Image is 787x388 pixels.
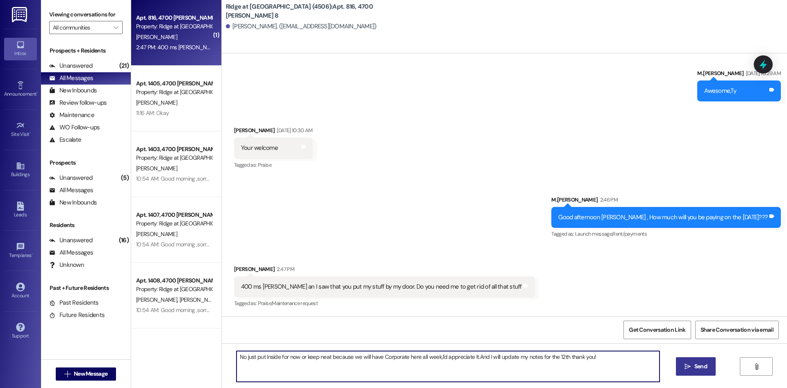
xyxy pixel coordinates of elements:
span: Praise , [258,300,272,307]
div: Apt. 1408, 4700 [PERSON_NAME] 14 [136,276,212,285]
a: Inbox [4,38,37,60]
div: Tagged as: [234,297,535,309]
div: WO Follow-ups [49,123,100,132]
div: Apt. 816, 4700 [PERSON_NAME] 8 [136,14,212,22]
div: Tagged as: [234,159,313,171]
button: Share Conversation via email [695,321,779,339]
div: Property: Ridge at [GEOGRAPHIC_DATA] (4506) [136,154,212,162]
div: All Messages [49,248,93,257]
input: All communities [53,21,109,34]
div: Future Residents [49,311,105,319]
img: ResiDesk Logo [12,7,29,22]
div: Unanswered [49,62,93,70]
a: Support [4,320,37,342]
div: Property: Ridge at [GEOGRAPHIC_DATA] (4506) [136,88,212,96]
span: [PERSON_NAME] [136,99,177,106]
span: [PERSON_NAME] [136,165,177,172]
div: [DATE] 10:29 AM [744,69,781,78]
div: 2:47 PM: 400 ms [PERSON_NAME] an I saw that you put my stuff by my door. Do you need me to get ri... [136,44,420,51]
div: All Messages [49,74,93,83]
div: Unanswered [49,174,93,182]
div: 2:46 PM [598,195,618,204]
span: Send [694,362,707,371]
button: Send [676,357,716,376]
span: New Message [74,370,107,378]
i:  [753,363,760,370]
div: New Inbounds [49,86,97,95]
a: Site Visit • [4,119,37,141]
div: Tagged as: [551,228,781,240]
div: Past + Future Residents [41,284,131,292]
div: Review follow-ups [49,99,107,107]
div: [PERSON_NAME] [234,265,535,276]
div: Unanswered [49,236,93,245]
div: All Messages [49,186,93,195]
div: 400 ms [PERSON_NAME] an I saw that you put my stuff by my door. Do you need me to get rid of all ... [241,282,522,291]
div: Maintenance [49,111,94,119]
span: Launch message , [575,230,612,237]
span: • [30,130,31,136]
div: Escalate [49,135,81,144]
div: Your welcome [241,144,278,152]
a: Leads [4,199,37,221]
div: Prospects [41,158,131,167]
i:  [114,24,118,31]
div: 11:16 AM: Okay [136,109,169,117]
span: [PERSON_NAME] [136,33,177,41]
div: (16) [117,234,131,247]
span: • [36,90,38,96]
textarea: No just put Inside for now or keep neat because we will have Corporate here all week,I'd apprecia... [237,351,660,382]
div: 10:54 AM: Good morning ,sorry for the Inconvenience we will be shutting water off for 10 mins [136,241,357,248]
label: Viewing conversations for [49,8,123,21]
div: 2:47 PM [275,265,294,273]
div: 10:54 AM: Good morning ,sorry for the Inconvenience we will be shutting water off for 10 mins [136,175,357,182]
div: 10:54 AM: Good morning ,sorry for the Inconvenience we will be shutting water off for 10 mins [136,306,357,314]
span: • [32,251,33,257]
div: Unknown [49,261,84,269]
div: M.[PERSON_NAME] [697,69,781,80]
i:  [64,371,71,377]
button: New Message [56,367,116,381]
div: Property: Ridge at [GEOGRAPHIC_DATA] (4506) [136,22,212,31]
span: Praise [258,161,271,168]
div: [PERSON_NAME]. ([EMAIL_ADDRESS][DOMAIN_NAME]) [226,22,377,31]
div: Apt. 1403, 4700 [PERSON_NAME] 14 [136,145,212,154]
a: Buildings [4,159,37,181]
div: [PERSON_NAME] [234,126,313,138]
span: Share Conversation via email [701,326,773,334]
a: Templates • [4,240,37,262]
div: (5) [119,172,131,184]
div: Apt. 1405, 4700 [PERSON_NAME] 14 [136,79,212,88]
div: [DATE] 10:30 AM [275,126,312,135]
span: [PERSON_NAME] [136,230,177,238]
i:  [685,363,691,370]
span: Get Conversation Link [629,326,685,334]
div: (21) [117,60,131,72]
span: [PERSON_NAME] [179,296,220,303]
div: Property: Ridge at [GEOGRAPHIC_DATA] (4506) [136,285,212,294]
div: Prospects + Residents [41,46,131,55]
div: Property: Ridge at [GEOGRAPHIC_DATA] (4506) [136,219,212,228]
div: Residents [41,221,131,230]
span: Maintenance request [272,300,318,307]
b: Ridge at [GEOGRAPHIC_DATA] (4506): Apt. 816, 4700 [PERSON_NAME] 8 [226,2,390,20]
div: New Inbounds [49,198,97,207]
div: Good afternoon [PERSON_NAME] , How much will you be paying on the [DATE]??? [558,213,768,222]
div: Past Residents [49,298,99,307]
span: [PERSON_NAME] [136,296,180,303]
div: Apt. 1407, 4700 [PERSON_NAME] 14 [136,211,212,219]
div: Awesome,Ty [704,87,736,95]
a: Account [4,280,37,302]
div: M.[PERSON_NAME] [551,195,781,207]
span: Rent/payments [612,230,647,237]
button: Get Conversation Link [623,321,691,339]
